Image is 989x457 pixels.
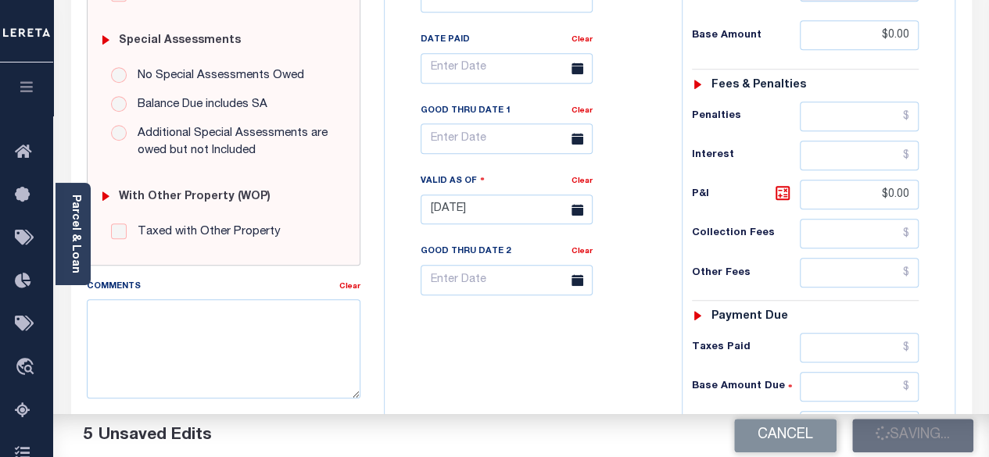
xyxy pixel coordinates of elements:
[572,36,593,44] a: Clear
[800,141,919,170] input: $
[692,184,801,205] h6: P&I
[800,102,919,131] input: $
[692,227,801,240] h6: Collection Fees
[130,125,336,160] label: Additional Special Assessments are owed but not Included
[800,333,919,362] input: $
[572,177,593,185] a: Clear
[421,265,593,295] input: Enter Date
[692,110,801,123] h6: Penalties
[572,248,593,255] a: Clear
[572,107,593,115] a: Clear
[711,79,805,92] h6: Fees & Penalties
[800,372,919,402] input: $
[692,267,801,280] h6: Other Fees
[70,195,81,273] a: Parcel & Loan
[119,191,271,204] h6: with Other Property (WOP)
[692,380,801,393] h6: Base Amount Due
[421,53,593,84] input: Enter Date
[130,96,267,114] label: Balance Due includes SA
[800,411,919,441] input: $
[421,34,470,47] label: Date Paid
[421,195,593,225] input: Enter Date
[734,419,837,452] button: Cancel
[130,67,304,85] label: No Special Assessments Owed
[692,30,801,42] h6: Base Amount
[421,173,485,188] label: Valid as Of
[130,223,281,241] label: Taxed with Other Property
[800,258,919,287] input: $
[800,219,919,248] input: $
[711,310,787,323] h6: Payment due
[99,427,212,444] span: Unsaved Edits
[800,180,919,209] input: $
[119,34,241,48] h6: Special Assessments
[421,245,511,259] label: Good Thru Date 2
[339,283,360,291] a: Clear
[87,280,141,294] label: Comments
[421,123,593,154] input: Enter Date
[692,341,801,354] h6: Taxes Paid
[421,105,511,118] label: Good Thru Date 1
[83,427,92,444] span: 5
[692,149,801,162] h6: Interest
[800,20,919,50] input: $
